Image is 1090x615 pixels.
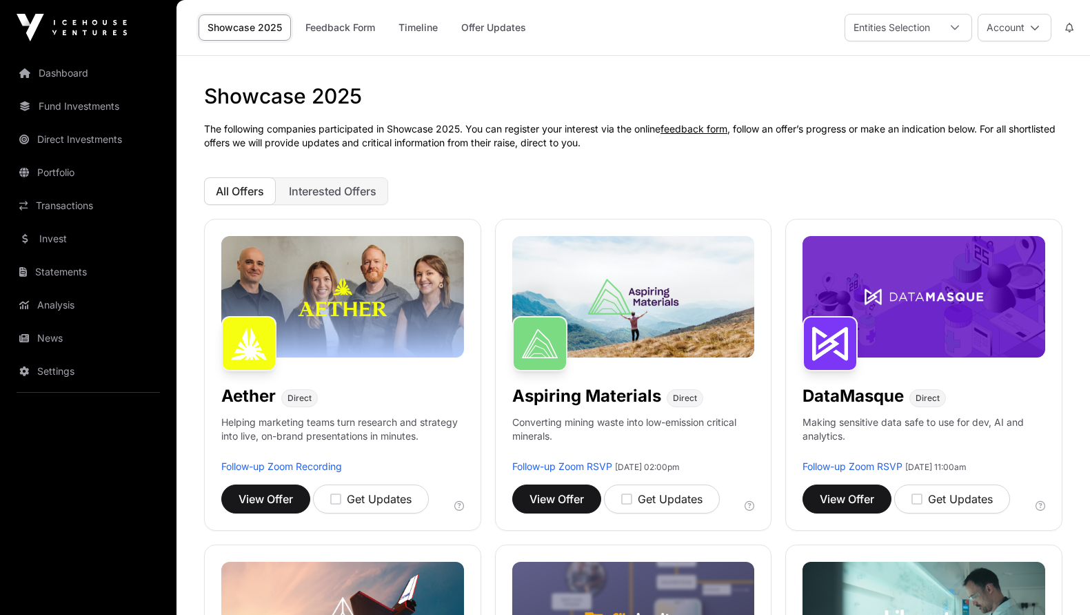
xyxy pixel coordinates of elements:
div: Get Updates [621,491,703,507]
iframe: Chat Widget [1021,549,1090,615]
button: View Offer [803,485,891,514]
p: Converting mining waste into low-emission critical minerals. [512,416,755,460]
button: View Offer [221,485,310,514]
button: View Offer [512,485,601,514]
div: Get Updates [330,491,412,507]
a: Statements [11,257,165,287]
h1: Showcase 2025 [204,84,1062,108]
p: Helping marketing teams turn research and strategy into live, on-brand presentations in minutes. [221,416,464,460]
span: All Offers [216,184,264,198]
a: Follow-up Zoom RSVP [803,460,902,472]
p: Making sensitive data safe to use for dev, AI and analytics. [803,416,1045,460]
button: Get Updates [313,485,429,514]
img: Icehouse Ventures Logo [17,14,127,41]
img: DataMasque [803,316,858,371]
h1: Aether [221,385,276,407]
a: Fund Investments [11,91,165,121]
span: View Offer [820,491,874,507]
p: The following companies participated in Showcase 2025. You can register your interest via the onl... [204,122,1062,150]
a: Settings [11,356,165,387]
a: Showcase 2025 [199,14,291,41]
a: News [11,323,165,353]
a: Transactions [11,191,165,221]
span: Direct [673,393,697,404]
img: DataMasque-Banner.jpg [803,236,1045,358]
div: Get Updates [911,491,993,507]
span: View Offer [529,491,584,507]
a: feedback form [660,123,727,135]
img: Aether [221,316,276,371]
div: Entities Selection [845,14,938,41]
button: Account [978,14,1051,41]
a: Follow-up Zoom Recording [221,460,342,472]
button: All Offers [204,177,276,205]
h1: Aspiring Materials [512,385,661,407]
button: Interested Offers [277,177,388,205]
a: Dashboard [11,58,165,88]
img: Aether-Banner.jpg [221,236,464,358]
span: Direct [916,393,940,404]
img: Aspiring Materials [512,316,567,371]
h1: DataMasque [803,385,904,407]
a: Invest [11,224,165,254]
button: Get Updates [604,485,720,514]
a: Offer Updates [452,14,535,41]
a: Analysis [11,290,165,320]
img: Aspiring-Banner.jpg [512,236,755,358]
a: Feedback Form [296,14,384,41]
span: Direct [287,393,312,404]
a: Direct Investments [11,124,165,155]
span: [DATE] 02:00pm [615,462,680,472]
button: Get Updates [894,485,1010,514]
a: Follow-up Zoom RSVP [512,460,612,472]
span: View Offer [239,491,293,507]
a: Timeline [390,14,447,41]
span: Interested Offers [289,184,376,198]
a: Portfolio [11,157,165,188]
span: [DATE] 11:00am [905,462,967,472]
